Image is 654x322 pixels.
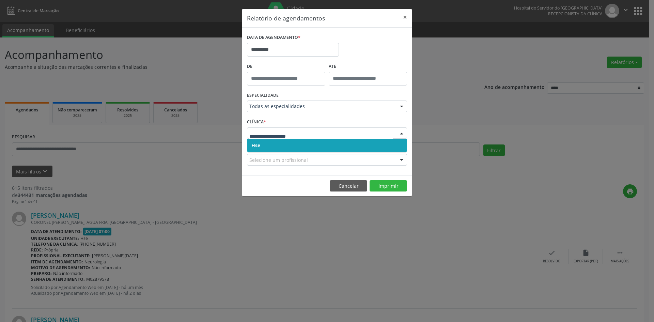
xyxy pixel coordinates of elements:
[249,103,393,110] span: Todas as especialidades
[330,180,367,192] button: Cancelar
[247,61,325,72] label: De
[247,90,279,101] label: ESPECIALIDADE
[251,142,260,149] span: Hse
[249,156,308,164] span: Selecione um profissional
[329,61,407,72] label: ATÉ
[247,32,300,43] label: DATA DE AGENDAMENTO
[398,9,412,26] button: Close
[370,180,407,192] button: Imprimir
[247,14,325,22] h5: Relatório de agendamentos
[247,117,266,127] label: CLÍNICA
